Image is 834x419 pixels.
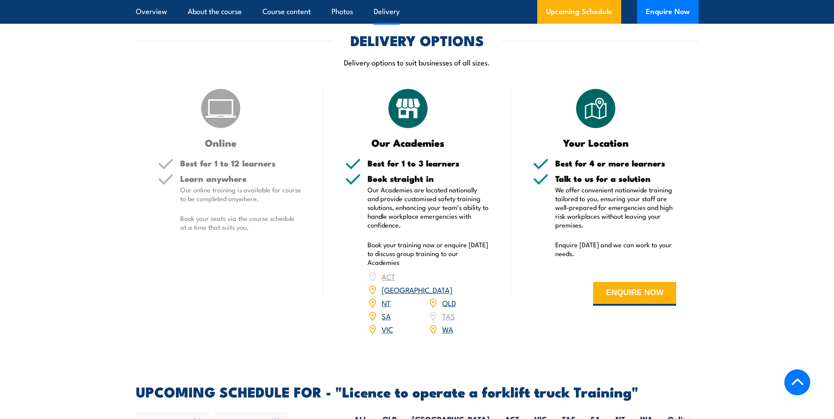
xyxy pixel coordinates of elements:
p: Delivery options to suit businesses of all sizes. [136,57,699,67]
a: VIC [382,324,393,334]
h3: Online [158,137,284,148]
h5: Best for 1 to 3 learners [368,159,489,167]
p: Our Academies are located nationally and provide customised safety training solutions, enhancing ... [368,185,489,229]
p: Book your training now or enquire [DATE] to discuss group training to our Academies [368,240,489,267]
h5: Learn anywhere [180,174,302,183]
p: We offer convenient nationwide training tailored to you, ensuring your staff are well-prepared fo... [555,185,677,229]
a: SA [382,311,391,321]
h2: DELIVERY OPTIONS [350,34,484,46]
a: NT [382,297,391,308]
p: Our online training is available for course to be completed anywhere. [180,185,302,203]
a: [GEOGRAPHIC_DATA] [382,284,452,295]
h3: Our Academies [345,137,471,148]
h3: Your Location [533,137,659,148]
p: Enquire [DATE] and we can work to your needs. [555,240,677,258]
button: ENQUIRE NOW [593,282,676,306]
a: QLD [442,297,456,308]
h5: Talk to us for a solution [555,174,677,183]
p: Book your seats via the course schedule at a time that suits you. [180,214,302,231]
h5: Best for 4 or more learners [555,159,677,167]
h2: UPCOMING SCHEDULE FOR - "Licence to operate a forklift truck Training" [136,385,699,397]
h5: Book straight in [368,174,489,183]
h5: Best for 1 to 12 learners [180,159,302,167]
a: WA [442,324,453,334]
